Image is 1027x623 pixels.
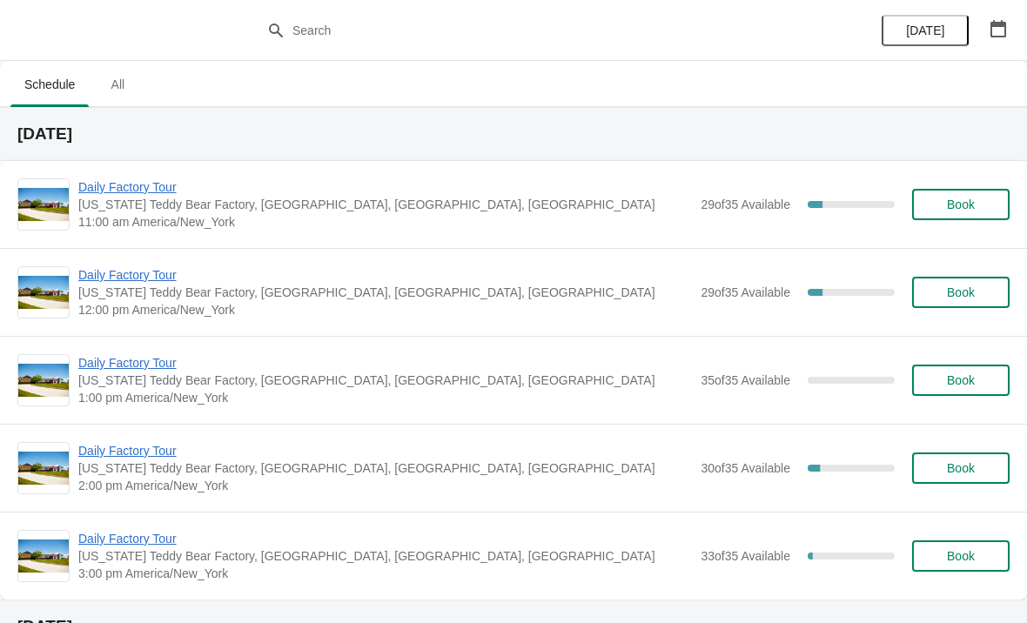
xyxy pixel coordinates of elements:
h2: [DATE] [17,125,1010,143]
button: Book [912,365,1010,396]
span: Daily Factory Tour [78,442,692,459]
button: Book [912,277,1010,308]
button: Book [912,540,1010,572]
input: Search [292,15,770,46]
span: All [96,69,139,100]
img: Daily Factory Tour | Vermont Teddy Bear Factory, Shelburne Road, Shelburne, VT, USA | 1:00 pm Ame... [18,364,69,398]
span: Book [947,549,975,563]
span: Daily Factory Tour [78,530,692,547]
img: Daily Factory Tour | Vermont Teddy Bear Factory, Shelburne Road, Shelburne, VT, USA | 2:00 pm Ame... [18,452,69,486]
span: [US_STATE] Teddy Bear Factory, [GEOGRAPHIC_DATA], [GEOGRAPHIC_DATA], [GEOGRAPHIC_DATA] [78,459,692,477]
span: [DATE] [906,23,944,37]
span: Daily Factory Tour [78,354,692,372]
span: 1:00 pm America/New_York [78,389,692,406]
span: Book [947,285,975,299]
button: Book [912,189,1010,220]
span: Book [947,198,975,211]
span: Book [947,461,975,475]
span: Book [947,373,975,387]
span: [US_STATE] Teddy Bear Factory, [GEOGRAPHIC_DATA], [GEOGRAPHIC_DATA], [GEOGRAPHIC_DATA] [78,196,692,213]
button: Book [912,452,1010,484]
span: 12:00 pm America/New_York [78,301,692,318]
img: Daily Factory Tour | Vermont Teddy Bear Factory, Shelburne Road, Shelburne, VT, USA | 12:00 pm Am... [18,276,69,310]
span: [US_STATE] Teddy Bear Factory, [GEOGRAPHIC_DATA], [GEOGRAPHIC_DATA], [GEOGRAPHIC_DATA] [78,547,692,565]
span: Daily Factory Tour [78,178,692,196]
button: [DATE] [882,15,969,46]
span: 30 of 35 Available [701,461,790,475]
span: 29 of 35 Available [701,285,790,299]
span: [US_STATE] Teddy Bear Factory, [GEOGRAPHIC_DATA], [GEOGRAPHIC_DATA], [GEOGRAPHIC_DATA] [78,372,692,389]
span: Daily Factory Tour [78,266,692,284]
span: 33 of 35 Available [701,549,790,563]
span: [US_STATE] Teddy Bear Factory, [GEOGRAPHIC_DATA], [GEOGRAPHIC_DATA], [GEOGRAPHIC_DATA] [78,284,692,301]
img: Daily Factory Tour | Vermont Teddy Bear Factory, Shelburne Road, Shelburne, VT, USA | 3:00 pm Ame... [18,539,69,573]
span: Schedule [10,69,89,100]
span: 35 of 35 Available [701,373,790,387]
span: 3:00 pm America/New_York [78,565,692,582]
span: 2:00 pm America/New_York [78,477,692,494]
span: 29 of 35 Available [701,198,790,211]
span: 11:00 am America/New_York [78,213,692,231]
img: Daily Factory Tour | Vermont Teddy Bear Factory, Shelburne Road, Shelburne, VT, USA | 11:00 am Am... [18,188,69,222]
